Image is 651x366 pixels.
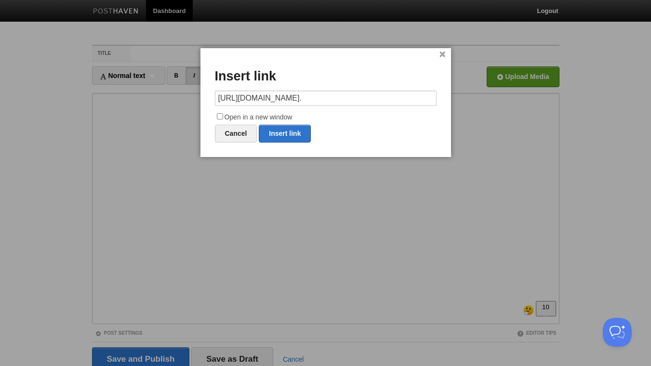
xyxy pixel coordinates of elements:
[215,125,257,143] a: Cancel
[439,52,446,57] a: ×
[217,113,223,119] input: Open in a new window
[215,69,437,84] h3: Insert link
[259,125,311,143] a: Insert link
[215,112,437,123] label: Open in a new window
[603,318,632,347] iframe: Help Scout Beacon - Open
